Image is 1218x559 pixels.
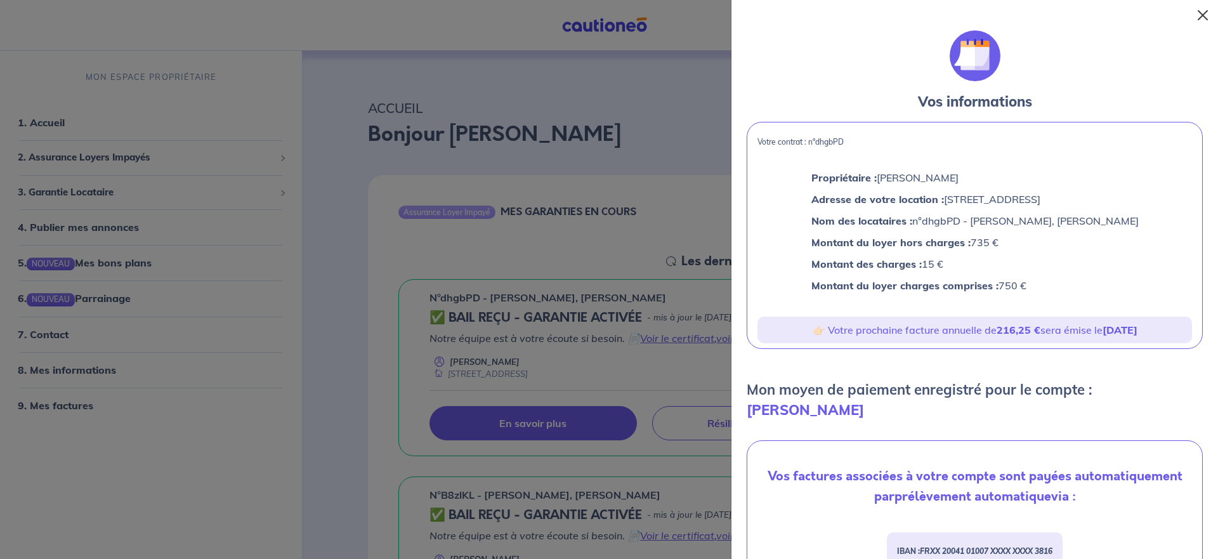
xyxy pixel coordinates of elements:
[811,256,1139,272] p: 15 €
[1103,324,1137,336] strong: [DATE]
[747,401,864,419] strong: [PERSON_NAME]
[811,169,1139,186] p: [PERSON_NAME]
[811,279,999,292] strong: Montant du loyer charges comprises :
[894,487,1051,506] strong: prélèvement automatique
[811,234,1139,251] p: 735 €
[811,258,922,270] strong: Montant des charges :
[997,324,1040,336] strong: 216,25 €
[811,213,1139,229] p: n°dhgbPD - [PERSON_NAME], [PERSON_NAME]
[950,30,1000,81] img: illu_calendar.svg
[811,214,912,227] strong: Nom des locataires :
[1193,5,1213,25] button: Close
[918,93,1032,110] strong: Vos informations
[811,277,1139,294] p: 750 €
[811,193,944,206] strong: Adresse de votre location :
[811,236,971,249] strong: Montant du loyer hors charges :
[757,466,1192,507] p: Vos factures associées à votre compte sont payées automatiquement par via :
[811,171,877,184] strong: Propriétaire :
[920,546,1052,556] em: FRXX 20041 01007 XXXX XXXX 3816
[763,322,1187,338] p: 👉🏻 Votre prochaine facture annuelle de sera émise le
[811,191,1139,207] p: [STREET_ADDRESS]
[747,379,1203,420] p: Mon moyen de paiement enregistré pour le compte :
[897,546,1052,556] strong: IBAN :
[757,138,1192,147] p: Votre contrat : n°dhgbPD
